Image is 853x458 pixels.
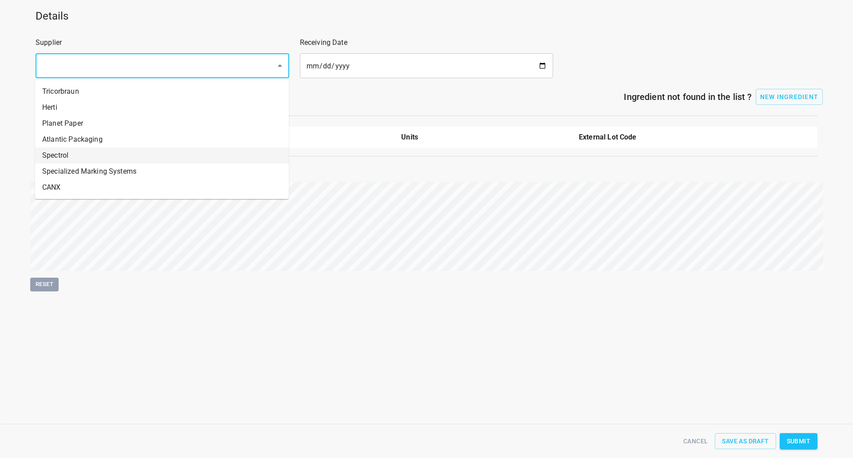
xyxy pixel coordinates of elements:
p: Quantity [224,132,391,143]
span: Save as Draft [722,436,769,447]
p: External Lot Code [579,132,746,143]
button: Reset [30,278,59,291]
li: Spectrol [35,147,289,163]
li: Herti [35,100,289,115]
span: Reset [35,279,54,290]
h6: Ingredient not found in the list ? [103,90,752,104]
button: add [756,89,823,105]
span: Submit [787,436,810,447]
button: Cancel [680,433,711,450]
li: Tricorbraun [35,84,289,100]
p: Units [401,132,568,143]
p: Receiving Date [300,37,554,48]
li: CANX [35,179,289,195]
span: Cancel [683,436,708,447]
p: Supplier [36,37,289,48]
h5: Details [36,9,817,23]
li: Specialized Marking Systems [35,163,289,179]
span: New Ingredient [760,93,819,100]
button: Close [274,60,286,72]
li: Atlantic Packaging [35,131,289,147]
button: Submit [780,433,817,450]
button: Save as Draft [715,433,776,450]
li: Planet Paper [35,115,289,131]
